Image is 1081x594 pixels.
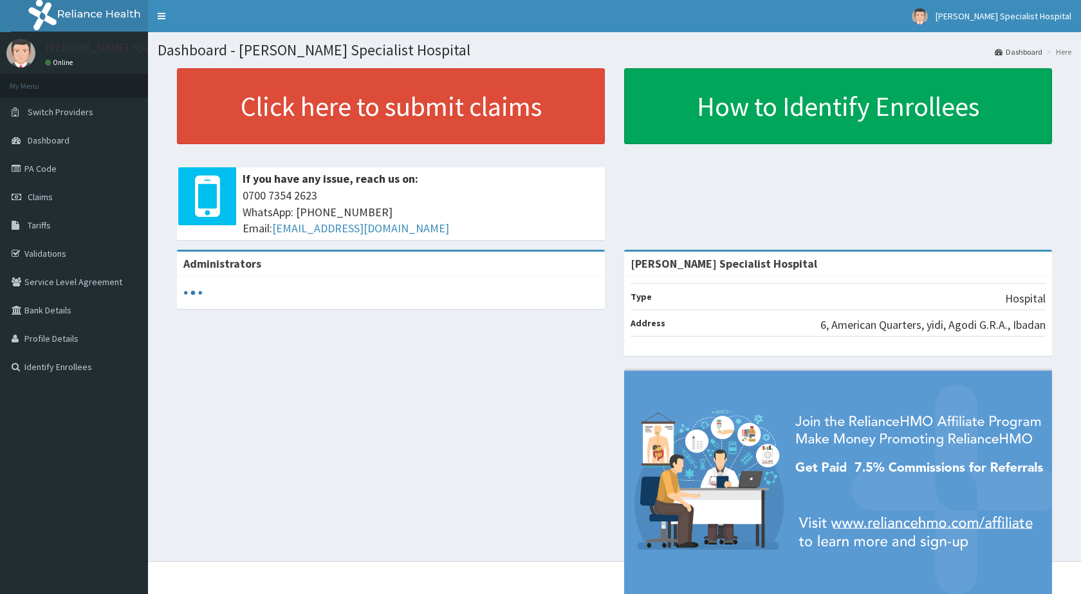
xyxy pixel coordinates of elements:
a: Click here to submit claims [177,68,605,144]
p: Hospital [1005,290,1046,307]
b: Administrators [183,256,261,271]
a: Dashboard [995,46,1042,57]
span: Claims [28,191,53,203]
span: Tariffs [28,219,51,231]
li: Here [1044,46,1071,57]
b: Address [631,317,665,329]
span: Switch Providers [28,106,93,118]
b: If you have any issue, reach us on: [243,171,418,186]
span: Dashboard [28,135,69,146]
p: 6, American Quarters, yidi, Agodi G.R.A., Ibadan [820,317,1046,333]
svg: audio-loading [183,283,203,302]
b: Type [631,291,652,302]
span: [PERSON_NAME] Specialist Hospital [936,10,1071,22]
span: 0700 7354 2623 WhatsApp: [PHONE_NUMBER] Email: [243,187,598,237]
a: Online [45,58,76,67]
img: User Image [912,8,928,24]
img: User Image [6,39,35,68]
p: [PERSON_NAME] Specialist Hospital [45,42,226,53]
strong: [PERSON_NAME] Specialist Hospital [631,256,817,271]
a: [EMAIL_ADDRESS][DOMAIN_NAME] [272,221,449,236]
h1: Dashboard - [PERSON_NAME] Specialist Hospital [158,42,1071,59]
a: How to Identify Enrollees [624,68,1052,144]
